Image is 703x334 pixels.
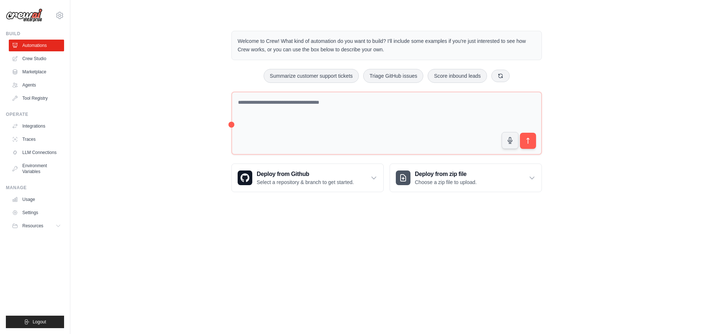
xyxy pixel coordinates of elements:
a: Traces [9,133,64,145]
div: Build [6,31,64,37]
a: Crew Studio [9,53,64,65]
button: Resources [9,220,64,232]
a: Settings [9,207,64,219]
a: Automations [9,40,64,51]
p: Choose a zip file to upload. [415,179,477,186]
a: Integrations [9,120,64,132]
img: Logo [6,8,42,22]
span: Logout [33,319,46,325]
p: Welcome to Crew! What kind of automation do you want to build? I'll include some examples if you'... [238,37,536,54]
a: Tool Registry [9,92,64,104]
button: Logout [6,316,64,328]
div: Operate [6,111,64,117]
button: Score inbound leads [428,69,487,83]
h3: Deploy from Github [257,170,354,179]
span: Resources [22,223,43,229]
button: Triage GitHub issues [363,69,423,83]
h3: Deploy from zip file [415,170,477,179]
a: Usage [9,194,64,205]
a: Environment Variables [9,160,64,177]
div: Manage [6,185,64,191]
p: Select a repository & branch to get started. [257,179,354,186]
a: Agents [9,79,64,91]
a: LLM Connections [9,147,64,158]
a: Marketplace [9,66,64,78]
button: Summarize customer support tickets [264,69,359,83]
